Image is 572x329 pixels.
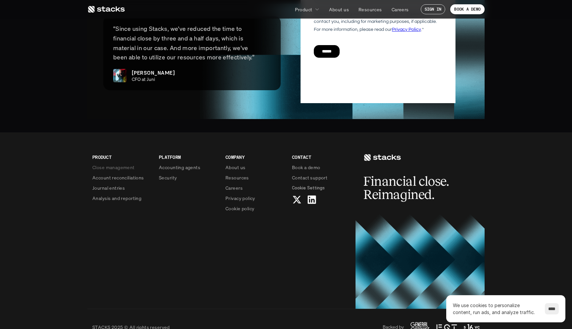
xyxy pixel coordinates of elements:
[92,164,135,171] p: Close management
[355,3,386,15] a: Resources
[225,164,284,171] a: About us
[159,174,217,181] a: Security
[92,184,151,191] a: Journal entries
[425,7,442,12] p: SIGN IN
[225,205,284,212] a: Cookie policy
[225,205,254,212] p: Cookie policy
[363,175,463,201] h2: Financial close. Reimagined.
[132,77,265,82] p: CFO at Juni
[92,174,151,181] a: Account reconciliations
[292,184,325,191] button: Cookie Trigger
[292,164,351,171] a: Book a demo
[159,174,177,181] p: Security
[132,69,175,77] p: [PERSON_NAME]
[392,6,409,13] p: Careers
[292,154,351,161] p: CONTACT
[159,164,200,171] p: Accounting agents
[159,154,217,161] p: PLATFORM
[325,3,353,15] a: About us
[159,164,217,171] a: Accounting agents
[92,195,151,202] a: Analysis and reporting
[450,4,485,14] a: BOOK A DEMO
[292,184,325,191] span: Cookie Settings
[78,126,107,131] a: Privacy Policy
[358,6,382,13] p: Resources
[92,184,125,191] p: Journal entries
[92,164,151,171] a: Close management
[92,154,151,161] p: PRODUCT
[453,302,538,316] p: We use cookies to personalize content, run ads, and analyze traffic.
[225,184,243,191] p: Careers
[225,184,284,191] a: Careers
[295,6,312,13] p: Product
[225,174,249,181] p: Resources
[454,7,481,12] p: BOOK A DEMO
[225,164,245,171] p: About us
[225,174,284,181] a: Resources
[292,174,327,181] p: Contact support
[225,195,284,202] a: Privacy policy
[225,195,255,202] p: Privacy policy
[292,174,351,181] a: Contact support
[329,6,349,13] p: About us
[388,3,413,15] a: Careers
[113,24,271,62] p: “Since using Stacks, we've reduced the time to financial close by three and a half days, which is...
[292,164,320,171] p: Book a demo
[225,154,284,161] p: COMPANY
[92,174,144,181] p: Account reconciliations
[421,4,446,14] a: SIGN IN
[92,195,141,202] p: Analysis and reporting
